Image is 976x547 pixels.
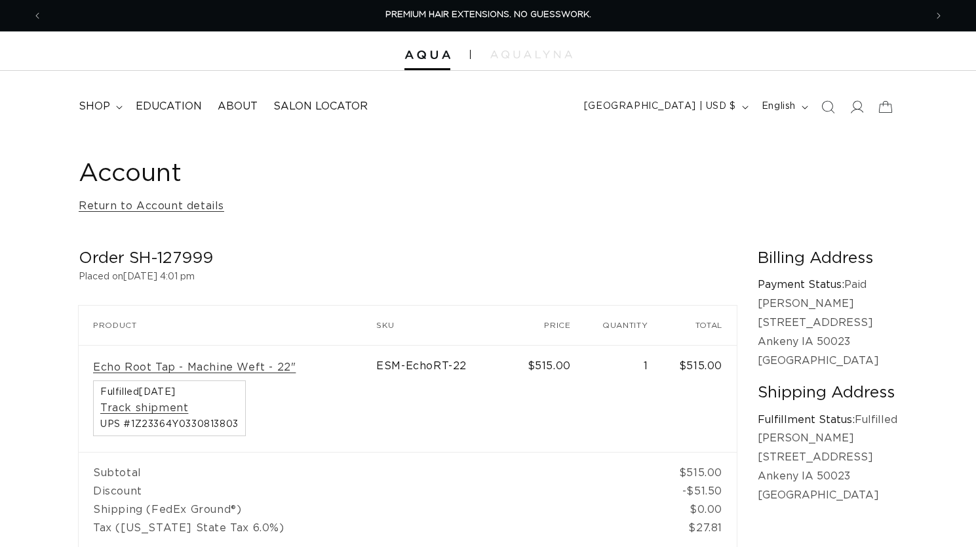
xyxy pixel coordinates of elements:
[128,92,210,121] a: Education
[79,500,663,519] td: Shipping (FedEx Ground®)
[79,452,663,482] td: Subtotal
[79,306,376,345] th: Product
[490,51,572,58] img: aqualyna.com
[663,500,737,519] td: $0.00
[265,92,376,121] a: Salon Locator
[376,306,511,345] th: SKU
[100,388,239,397] span: Fulfilled
[682,486,722,496] span: -$51.50
[79,249,737,269] h2: Order SH-127999
[585,345,663,453] td: 1
[100,420,239,429] span: UPS #1Z23364Y0330813803
[754,94,813,119] button: English
[79,100,110,113] span: shop
[511,306,585,345] th: Price
[23,3,52,28] button: Previous announcement
[218,100,258,113] span: About
[762,100,796,113] span: English
[123,272,195,281] time: [DATE] 4:01 pm
[376,345,511,453] td: ESM-EchoRT-22
[663,519,737,537] td: $27.81
[79,482,663,500] td: Discount
[758,383,897,403] h2: Shipping Address
[758,249,897,269] h2: Billing Address
[93,361,296,375] a: Echo Root Tap - Machine Weft - 22"
[585,306,663,345] th: Quantity
[100,401,188,415] a: Track shipment
[924,3,953,28] button: Next announcement
[813,92,842,121] summary: Search
[273,100,368,113] span: Salon Locator
[79,519,663,537] td: Tax ([US_STATE] State Tax 6.0%)
[79,197,224,216] a: Return to Account details
[758,429,897,504] p: [PERSON_NAME] [STREET_ADDRESS] Ankeny IA 50023 [GEOGRAPHIC_DATA]
[576,94,754,119] button: [GEOGRAPHIC_DATA] | USD $
[79,158,897,190] h1: Account
[71,92,128,121] summary: shop
[79,269,737,285] p: Placed on
[758,279,844,290] strong: Payment Status:
[663,452,737,482] td: $515.00
[663,345,737,453] td: $515.00
[758,294,897,370] p: [PERSON_NAME] [STREET_ADDRESS] Ankeny IA 50023 [GEOGRAPHIC_DATA]
[385,10,591,19] span: PREMIUM HAIR EXTENSIONS. NO GUESSWORK.
[584,100,736,113] span: [GEOGRAPHIC_DATA] | USD $
[136,100,202,113] span: Education
[758,411,897,430] p: Fulfilled
[210,92,265,121] a: About
[663,306,737,345] th: Total
[139,388,176,397] time: [DATE]
[758,275,897,294] p: Paid
[758,415,855,425] strong: Fulfillment Status:
[528,361,571,371] span: $515.00
[404,51,450,60] img: Aqua Hair Extensions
